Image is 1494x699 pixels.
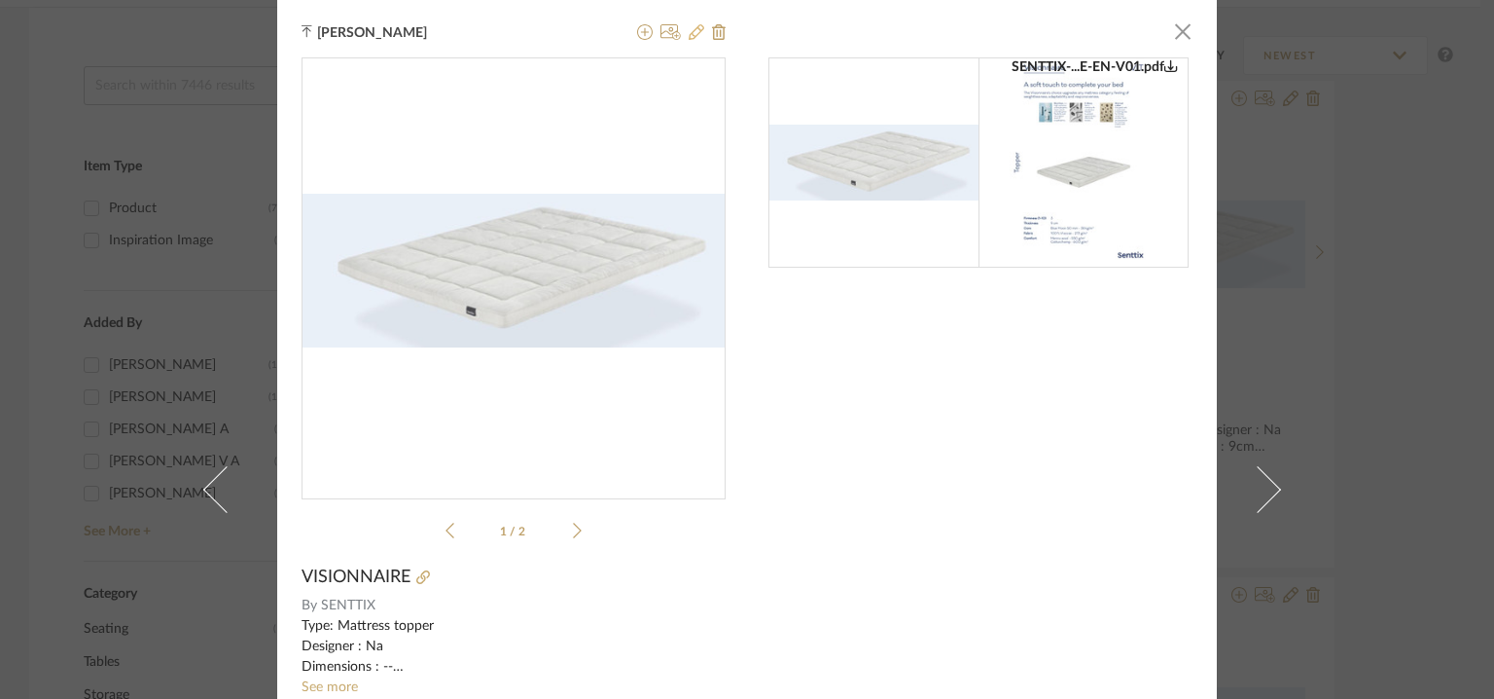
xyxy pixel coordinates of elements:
[302,681,358,694] a: See more
[518,526,528,537] span: 2
[1012,58,1178,76] div: SENTTIX-...E-EN-V01.pdf
[510,526,518,537] span: /
[1163,12,1202,51] button: Close
[302,596,317,616] span: By
[302,58,725,483] div: 0
[317,24,457,42] span: [PERSON_NAME]
[302,616,726,678] div: Type: Mattress topper Designer : Na Dimensions : -- Thickness : 9cm Material & Finish : Core Blue...
[302,194,726,348] img: 6299022c-ead3-4dca-8ff0-d230b1b097ba_436x436.jpg
[978,57,1189,268] a: SENTTIX-...E-EN-V01.pdf
[321,596,727,616] span: SENTTIX
[302,567,410,588] span: VISIONNAIRE
[1010,57,1158,268] img: 52396d4d-26a3-48f3-b046-4f945a107e76_216x216.jpg
[769,125,979,202] img: 6299022c-ead3-4dca-8ff0-d230b1b097ba_216x216.jpg
[500,526,510,537] span: 1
